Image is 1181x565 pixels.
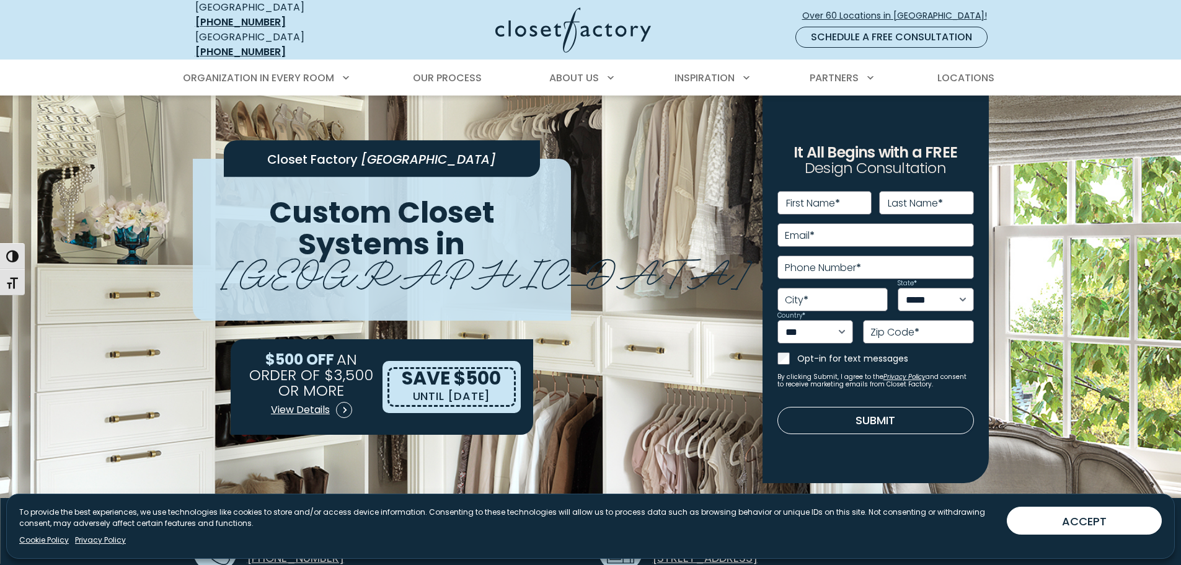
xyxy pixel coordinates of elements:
nav: Primary Menu [174,61,1007,96]
span: Custom Closet Systems in [269,192,495,265]
span: Locations [937,71,994,85]
a: Privacy Policy [75,535,126,546]
a: Over 60 Locations in [GEOGRAPHIC_DATA]! [802,5,997,27]
label: State [898,280,917,287]
p: UNTIL [DATE] [413,388,491,405]
span: Partners [810,71,859,85]
span: It All Begins with a FREE [794,142,957,162]
label: Opt-in for text messages [797,352,974,365]
span: Design Consultation [805,158,946,179]
span: [GEOGRAPHIC_DATA] [221,241,751,298]
span: Closet Factory [267,151,358,168]
label: Zip Code [870,327,919,337]
label: Phone Number [785,263,861,273]
span: AN ORDER OF $3,500 OR MORE [249,349,373,400]
small: By clicking Submit, I agree to the and consent to receive marketing emails from Closet Factory. [777,373,974,388]
a: [PHONE_NUMBER] [195,15,286,29]
a: Schedule a Free Consultation [795,27,988,48]
a: Cookie Policy [19,535,69,546]
span: Inspiration [675,71,735,85]
span: $500 OFF [265,349,334,370]
a: Privacy Policy [883,372,926,381]
label: First Name [786,198,840,208]
p: To provide the best experiences, we use technologies like cookies to store and/or access device i... [19,507,997,529]
button: Submit [777,407,974,434]
button: ACCEPT [1007,507,1162,535]
img: Closet Factory Logo [495,7,651,53]
span: About Us [549,71,599,85]
label: Email [785,231,815,241]
span: Organization in Every Room [183,71,334,85]
a: [PHONE_NUMBER] [195,45,286,59]
label: City [785,295,808,305]
span: Our Process [413,71,482,85]
span: Over 60 Locations in [GEOGRAPHIC_DATA]! [802,9,997,22]
label: Country [777,313,805,319]
label: Last Name [888,198,943,208]
span: View Details [271,403,330,417]
span: SAVE $500 [402,365,501,391]
a: View Details [270,398,353,422]
span: [GEOGRAPHIC_DATA] [361,151,496,168]
div: [GEOGRAPHIC_DATA] [195,30,375,60]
